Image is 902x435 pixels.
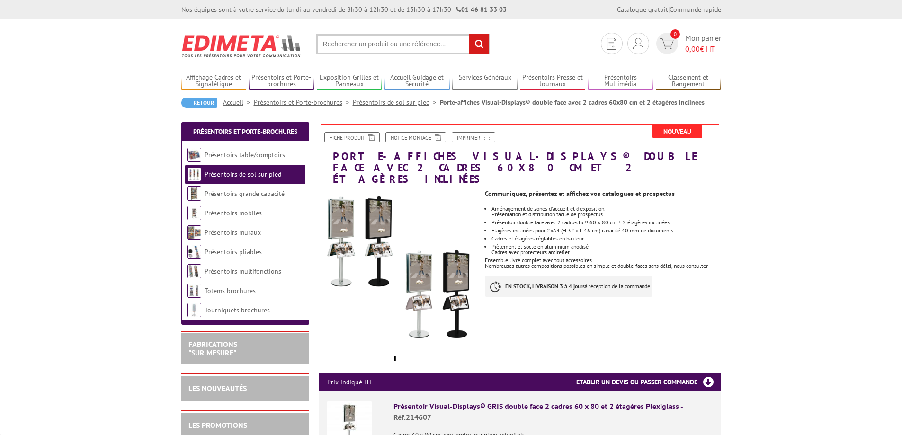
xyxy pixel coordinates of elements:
img: Tourniquets brochures [187,303,201,317]
a: Tourniquets brochures [205,306,270,314]
span: Nouveau [652,125,702,138]
img: porte_affiches_visual_displays_double_face_2_cadres_60x80_cm_et_2_etageres_inclinees_finition_alu... [319,190,478,349]
h1: Porte-affiches Visual-Displays® double face avec 2 cadres 60x80 cm et 2 étagères inclinées [312,124,728,185]
h3: Etablir un devis ou passer commande [576,373,721,391]
div: Nos équipes sont à votre service du lundi au vendredi de 8h30 à 12h30 et de 13h30 à 17h30 [181,5,507,14]
span: 0 [670,29,680,39]
span: Mon panier [685,33,721,54]
input: Rechercher un produit ou une référence... [316,34,490,54]
a: Fiche produit [324,132,380,142]
img: Présentoirs multifonctions [187,264,201,278]
img: Présentoirs muraux [187,225,201,240]
li: Piètement et socle en aluminium anodisé. Cadres avec protecteurs antireflet. [491,244,721,255]
a: Commande rapide [670,5,721,14]
a: FABRICATIONS"Sur Mesure" [188,339,237,357]
a: Présentoirs et Porte-brochures [193,127,297,136]
a: Présentoirs de sol sur pied [205,170,281,178]
a: Présentoirs Multimédia [588,73,653,89]
img: devis rapide [607,38,616,50]
img: Présentoirs de sol sur pied [187,167,201,181]
img: devis rapide [633,38,643,49]
a: Présentoirs Presse et Journaux [520,73,585,89]
a: Accueil [223,98,254,107]
li: Etagères inclinées pour 2xA4 (H 32 x L 46 cm) capacité 40 mm de documents [491,228,721,233]
a: Exposition Grilles et Panneaux [317,73,382,89]
img: Présentoirs mobiles [187,206,201,220]
a: Totems brochures [205,286,256,295]
a: Affichage Cadres et Signalétique [181,73,247,89]
a: Présentoirs muraux [205,228,261,237]
p: à réception de la commande [485,276,652,297]
a: Notice Montage [385,132,446,142]
a: devis rapide 0 Mon panier 0,00€ HT [654,33,721,54]
strong: EN STOCK, LIVRAISON 3 à 4 jours [505,283,585,290]
a: LES NOUVEAUTÉS [188,383,247,393]
a: Présentoirs table/comptoirs [205,151,285,159]
a: Catalogue gratuit [617,5,668,14]
a: Accueil Guidage et Sécurité [384,73,450,89]
a: Présentoirs et Porte-brochures [254,98,353,107]
a: Présentoirs de sol sur pied [353,98,440,107]
img: Présentoirs grande capacité [187,186,201,201]
p: Aménagement de zones d'accueil et d'exposition. Présentation et distribution facile de prospectus [491,206,721,217]
img: Totems brochures [187,284,201,298]
a: Présentoirs grande capacité [205,189,285,198]
strong: 01 46 81 33 03 [456,5,507,14]
img: Présentoirs table/comptoirs [187,148,201,162]
a: LES PROMOTIONS [188,420,247,430]
img: Edimeta [181,28,302,63]
p: Prix indiqué HT [327,373,372,391]
a: Classement et Rangement [656,73,721,89]
img: Présentoirs pliables [187,245,201,259]
a: Imprimer [452,132,495,142]
strong: Communiquez, présentez et affichez vos catalogues et prospectus [485,189,675,198]
a: Retour [181,98,217,108]
div: Présentoir Visual-Displays® GRIS double face 2 cadres 60 x 80 et 2 étagères Plexiglass - [393,401,713,423]
a: Présentoirs mobiles [205,209,262,217]
a: Services Généraux [452,73,518,89]
span: 0,00 [685,44,700,53]
li: Cadres et étagères réglables en hauteur [491,236,721,241]
li: Porte-affiches Visual-Displays® double face avec 2 cadres 60x80 cm et 2 étagères inclinées [440,98,705,107]
p: Ensemble livré complet avec tous accessoires. [485,257,721,263]
a: Présentoirs pliables [205,248,262,256]
li: Présentoir double face avec 2 cadro-clic® 60 x 80 cm + 2 étagères inclinées [491,220,721,225]
input: rechercher [469,34,489,54]
img: devis rapide [660,38,674,49]
p: Nombreuses autres compositions possibles en simple et double-faces sans délai, nous consulter [485,263,721,269]
a: Présentoirs multifonctions [205,267,281,275]
span: Réf.214607 [393,412,431,422]
span: € HT [685,44,721,54]
a: Présentoirs et Porte-brochures [249,73,314,89]
div: | [617,5,721,14]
